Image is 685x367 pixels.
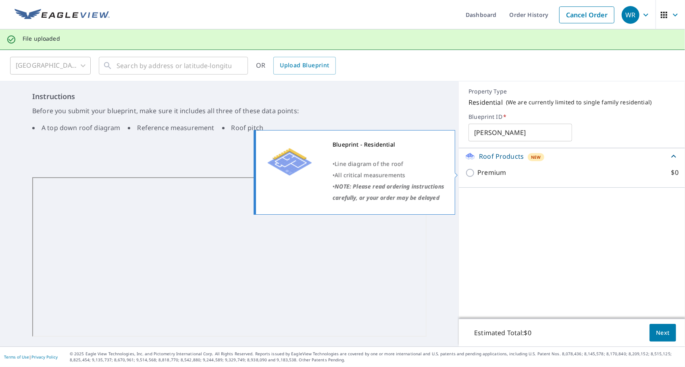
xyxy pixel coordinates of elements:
[333,158,445,170] div: •
[335,160,403,168] span: Line diagram of the roof
[31,354,58,360] a: Privacy Policy
[222,123,264,133] li: Roof pitch
[656,328,670,338] span: Next
[23,35,60,42] p: File uploaded
[117,54,231,77] input: Search by address or latitude-longitude
[70,351,681,363] p: © 2025 Eagle View Technologies, Inc. and Pictometry International Corp. All Rights Reserved. Repo...
[671,168,679,178] p: $0
[622,6,639,24] div: WR
[531,154,541,160] span: New
[32,106,427,116] p: Before you submit your blueprint, make sure it includes all three of these data points:
[32,91,427,102] h6: Instructions
[4,355,58,359] p: |
[280,60,329,70] span: Upload Blueprint
[333,139,445,150] div: Blueprint - Residential
[468,97,503,107] p: Residential
[333,170,445,181] div: •
[262,139,319,187] img: Premium
[333,182,444,201] i: NOTE: Please read ordering instructions carefully, or your order may be delayed
[468,113,675,120] label: Blueprint ID
[468,324,538,342] p: Estimated Total: $0
[333,181,445,203] div: •
[273,57,335,75] a: Upload Blueprint
[477,168,506,178] p: Premium
[32,123,120,133] li: A top down roof diagram
[559,6,614,23] a: Cancel Order
[256,57,336,75] div: OR
[32,177,427,337] iframe: Blueprints - 855 Rialto Pointe Dr.pdf
[15,9,110,21] img: EV Logo
[465,151,679,161] div: Roof ProductsNew
[479,151,524,161] p: Roof Products
[10,54,91,77] div: [GEOGRAPHIC_DATA]
[650,324,676,342] button: Next
[128,123,214,133] li: Reference measurement
[468,88,675,95] p: Property Type
[4,354,29,360] a: Terms of Use
[335,171,405,179] span: All critical measurements
[506,99,652,106] p: ( We are currently limited to single family residential )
